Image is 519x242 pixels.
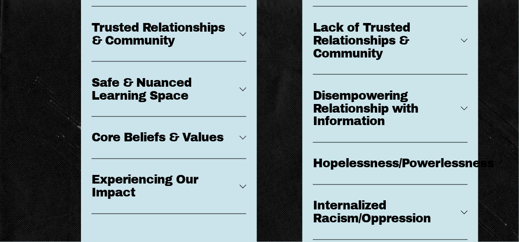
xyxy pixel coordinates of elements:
[92,117,246,159] button: Core Beliefs & Values
[92,7,246,61] button: Trusted Relationships & Community
[92,21,240,47] span: Trusted Relationships & Community
[313,199,461,225] span: Internalized Racism/Oppression
[92,76,240,102] span: Safe & Nuanced Learning Space
[313,143,468,184] button: Hopelessness/Powerlessness
[313,185,468,240] button: Internalized Racism/Oppression
[313,75,468,142] button: Disempowering Relationship with Information
[92,159,246,214] button: Experiencing Our Impact
[313,21,461,60] span: Lack of Trusted Relationships & Community
[313,7,468,74] button: Lack of Trusted Relationships & Community
[313,89,461,128] span: Disempowering Relationship with Information
[92,131,240,144] span: Core Beliefs & Values
[313,157,500,170] span: Hopelessness/Powerlessness
[92,62,246,116] button: Safe & Nuanced Learning Space
[92,173,240,199] span: Experiencing Our Impact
